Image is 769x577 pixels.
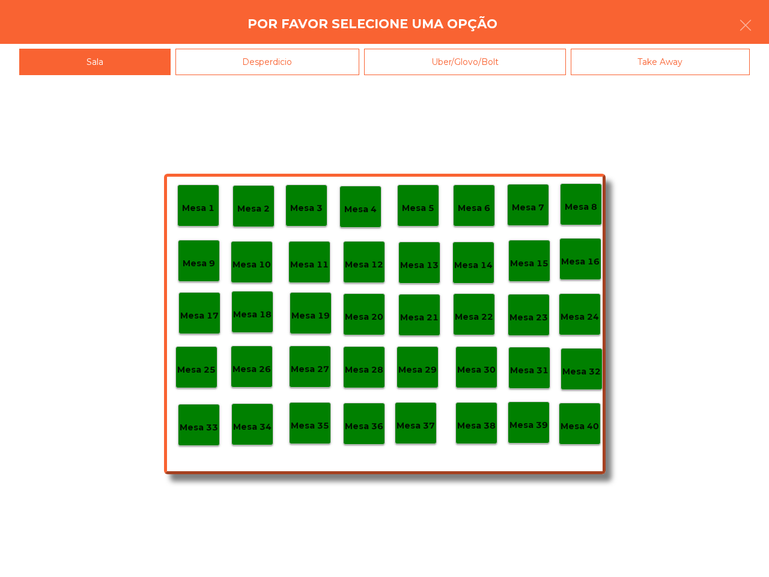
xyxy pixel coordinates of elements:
[291,362,329,376] p: Mesa 27
[400,311,439,325] p: Mesa 21
[344,203,377,216] p: Mesa 4
[177,363,216,377] p: Mesa 25
[175,49,360,76] div: Desperdicio
[248,15,497,33] h4: Por favor selecione uma opção
[512,201,544,215] p: Mesa 7
[291,309,330,323] p: Mesa 19
[561,255,600,269] p: Mesa 16
[400,258,439,272] p: Mesa 13
[180,421,218,435] p: Mesa 33
[233,362,271,376] p: Mesa 26
[457,419,496,433] p: Mesa 38
[183,257,215,270] p: Mesa 9
[19,49,171,76] div: Sala
[457,363,496,377] p: Mesa 30
[290,201,323,215] p: Mesa 3
[290,258,329,272] p: Mesa 11
[398,363,437,377] p: Mesa 29
[561,310,599,324] p: Mesa 24
[345,310,383,324] p: Mesa 20
[562,365,601,379] p: Mesa 32
[182,201,214,215] p: Mesa 1
[510,364,549,377] p: Mesa 31
[510,257,549,270] p: Mesa 15
[454,258,493,272] p: Mesa 14
[345,420,383,433] p: Mesa 36
[561,420,599,433] p: Mesa 40
[509,418,548,432] p: Mesa 39
[565,200,597,214] p: Mesa 8
[509,311,548,325] p: Mesa 23
[237,202,270,216] p: Mesa 2
[233,308,272,322] p: Mesa 18
[345,363,383,377] p: Mesa 28
[397,419,435,433] p: Mesa 37
[345,258,383,272] p: Mesa 12
[364,49,566,76] div: Uber/Glovo/Bolt
[180,309,219,323] p: Mesa 17
[455,310,493,324] p: Mesa 22
[233,420,272,434] p: Mesa 34
[571,49,750,76] div: Take Away
[291,419,329,433] p: Mesa 35
[233,258,271,272] p: Mesa 10
[402,201,434,215] p: Mesa 5
[458,201,490,215] p: Mesa 6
